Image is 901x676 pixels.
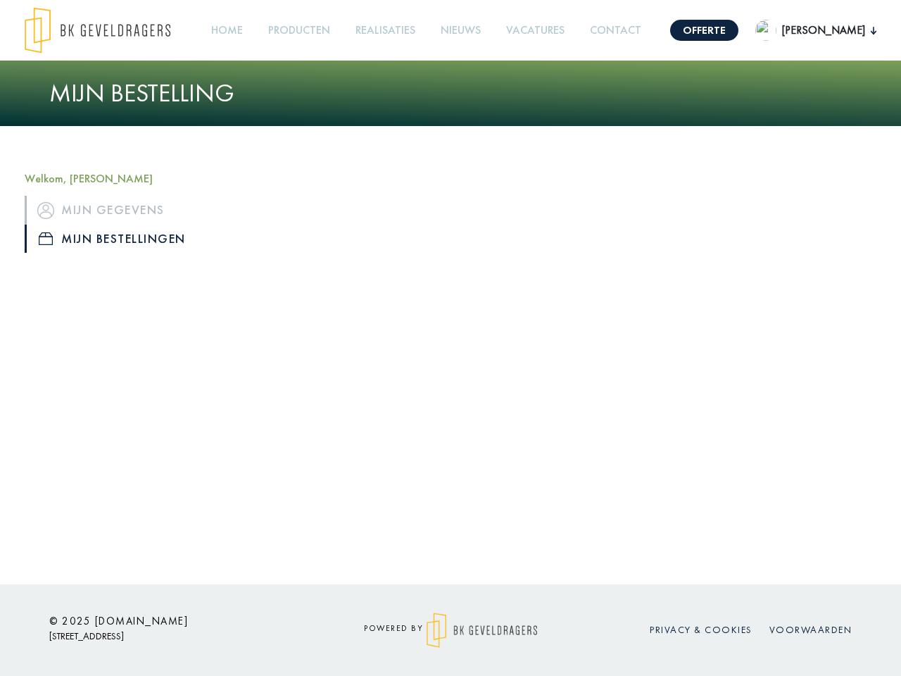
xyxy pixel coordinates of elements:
[427,613,537,648] img: logo
[39,232,53,245] img: icon
[49,615,303,627] h6: © 2025 [DOMAIN_NAME]
[350,15,421,46] a: Realisaties
[670,20,738,41] a: Offerte
[650,623,752,636] a: Privacy & cookies
[769,623,852,636] a: Voorwaarden
[206,15,248,46] a: Home
[324,613,577,648] div: powered by
[263,15,336,46] a: Producten
[584,15,647,46] a: Contact
[25,7,170,54] img: logo
[25,172,222,185] h5: Welkom, [PERSON_NAME]
[49,627,303,645] p: [STREET_ADDRESS]
[776,22,871,39] span: [PERSON_NAME]
[755,20,776,41] img: undefined
[25,196,222,224] a: iconMijn gegevens
[49,78,852,108] h1: Mijn bestelling
[435,15,486,46] a: Nieuws
[37,202,54,219] img: icon
[755,20,876,41] button: [PERSON_NAME]
[25,225,222,253] a: iconMijn bestellingen
[500,15,570,46] a: Vacatures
